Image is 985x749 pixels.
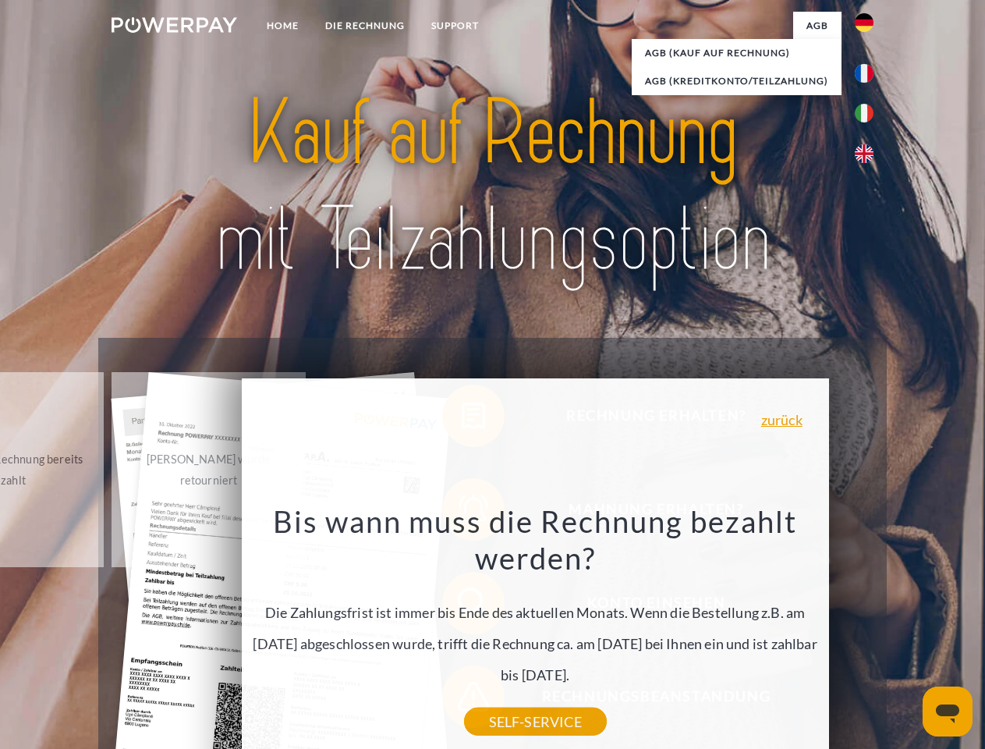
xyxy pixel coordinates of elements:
[149,75,836,299] img: title-powerpay_de.svg
[761,413,803,427] a: zurück
[312,12,418,40] a: DIE RECHNUNG
[855,13,873,32] img: de
[418,12,492,40] a: SUPPORT
[250,502,820,722] div: Die Zahlungsfrist ist immer bis Ende des aktuellen Monats. Wenn die Bestellung z.B. am [DATE] abg...
[250,502,820,577] h3: Bis wann muss die Rechnung bezahlt werden?
[855,144,873,163] img: en
[112,17,237,33] img: logo-powerpay-white.svg
[464,708,607,736] a: SELF-SERVICE
[793,12,842,40] a: agb
[253,12,312,40] a: Home
[121,449,296,491] div: [PERSON_NAME] wurde retourniert
[632,67,842,95] a: AGB (Kreditkonto/Teilzahlung)
[632,39,842,67] a: AGB (Kauf auf Rechnung)
[923,687,973,737] iframe: Schaltfläche zum Öffnen des Messaging-Fensters
[855,64,873,83] img: fr
[855,104,873,122] img: it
